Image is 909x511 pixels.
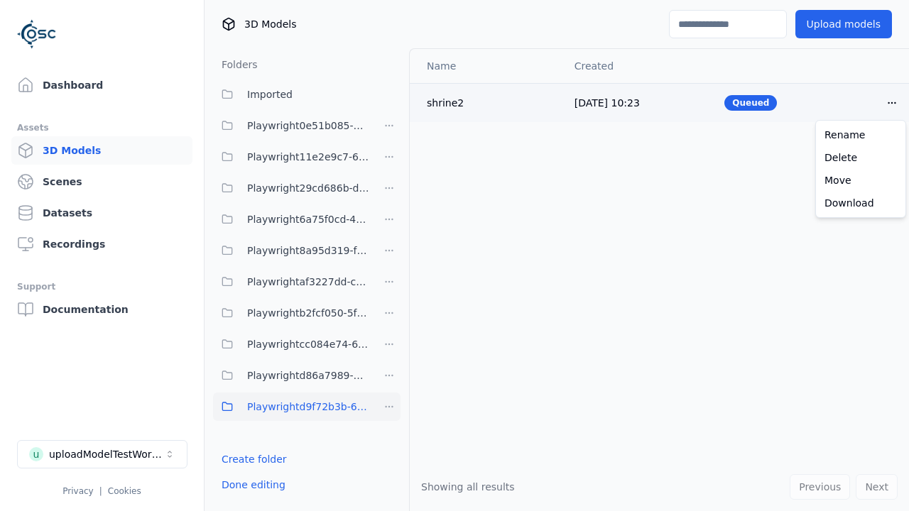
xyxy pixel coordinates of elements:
a: Delete [819,146,903,169]
a: Download [819,192,903,214]
a: Rename [819,123,903,146]
a: Move [819,169,903,192]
